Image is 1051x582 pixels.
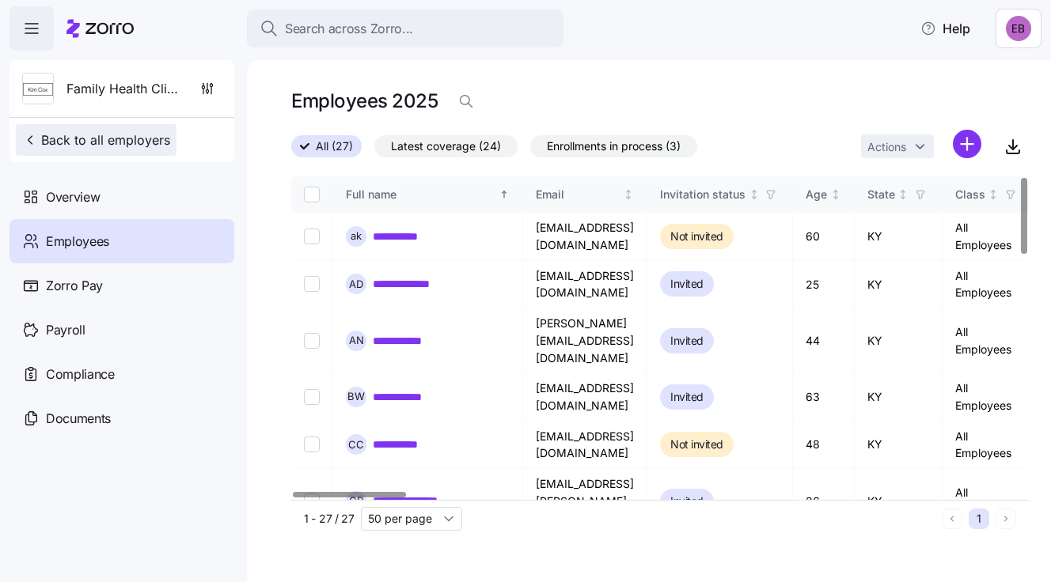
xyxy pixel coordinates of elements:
span: Compliance [46,365,115,384]
input: Select record 1 [304,229,320,244]
input: Select record 2 [304,276,320,292]
span: Invited [670,331,704,350]
td: [EMAIL_ADDRESS][DOMAIN_NAME] [523,373,647,421]
td: [EMAIL_ADDRESS][PERSON_NAME][DOMAIN_NAME] [523,469,647,534]
span: B W [347,391,365,402]
a: Payroll [9,308,234,352]
div: Not sorted [988,189,999,200]
td: KY [855,261,943,308]
div: Not sorted [830,189,841,200]
input: Select record 5 [304,436,320,452]
span: 1 - 27 / 27 [304,511,355,527]
button: Help [908,13,983,44]
td: All Employees [943,373,1033,421]
input: Select record 4 [304,389,320,405]
span: Back to all employers [22,130,170,149]
td: [EMAIL_ADDRESS][DOMAIN_NAME] [523,213,647,261]
div: Class [955,186,985,203]
th: AgeNot sorted [793,176,855,213]
td: 63 [793,373,855,421]
td: All Employees [943,213,1033,261]
div: Invitation status [660,186,746,203]
div: Not sorted [749,189,760,200]
span: Not invited [670,435,723,454]
span: C C [348,440,364,450]
span: Overview [46,187,100,207]
span: Documents [46,409,111,429]
span: Actions [867,142,906,153]
span: Not invited [670,227,723,246]
div: Full name [346,186,496,203]
div: Sorted ascending [499,189,510,200]
button: Previous page [942,508,962,529]
span: a k [351,231,362,241]
div: Not sorted [623,189,634,200]
button: Next page [996,508,1016,529]
div: Age [806,186,827,203]
td: KY [855,373,943,421]
td: 26 [793,469,855,534]
a: Zorro Pay [9,263,234,308]
td: KY [855,469,943,534]
span: A N [349,335,364,346]
button: Actions [861,134,934,158]
td: All Employees [943,421,1033,469]
td: All Employees [943,469,1033,534]
span: Payroll [46,320,85,340]
td: [PERSON_NAME][EMAIL_ADDRESS][DOMAIN_NAME] [523,308,647,373]
td: 25 [793,261,855,308]
svg: add icon [953,130,981,158]
input: Select all records [304,187,320,202]
td: 48 [793,421,855,469]
th: Invitation statusNot sorted [647,176,793,213]
button: Back to all employers [16,124,176,156]
a: Overview [9,175,234,219]
span: Invited [670,387,704,406]
td: [EMAIL_ADDRESS][DOMAIN_NAME] [523,261,647,308]
td: [EMAIL_ADDRESS][DOMAIN_NAME] [523,421,647,469]
span: Employees [46,232,109,251]
a: Employees [9,219,234,263]
span: All (27) [316,136,353,157]
a: Documents [9,396,234,440]
button: Search across Zorro... [247,9,563,47]
span: Family Health Clinic PSC [66,79,180,99]
td: KY [855,421,943,469]
td: 60 [793,213,855,261]
td: All Employees [943,261,1033,308]
h1: Employees 2025 [291,89,438,113]
td: KY [855,308,943,373]
span: A D [349,279,363,289]
div: Not sorted [897,189,909,200]
span: Invited [670,274,704,293]
div: Email [536,186,620,203]
th: EmailNot sorted [523,176,647,213]
img: e893a1d701ecdfe11b8faa3453cd5ce7 [1006,16,1031,41]
img: Employer logo [23,74,53,105]
span: Help [920,19,970,38]
th: Full nameSorted ascending [333,176,523,213]
div: State [867,186,895,203]
th: StateNot sorted [855,176,943,213]
input: Select record 3 [304,333,320,349]
td: All Employees [943,308,1033,373]
a: Compliance [9,352,234,396]
span: Search across Zorro... [285,19,413,39]
span: Zorro Pay [46,276,103,296]
button: 1 [969,508,989,529]
span: Latest coverage (24) [391,136,501,157]
td: KY [855,213,943,261]
th: ClassNot sorted [943,176,1033,213]
span: Enrollments in process (3) [547,136,681,157]
td: 44 [793,308,855,373]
